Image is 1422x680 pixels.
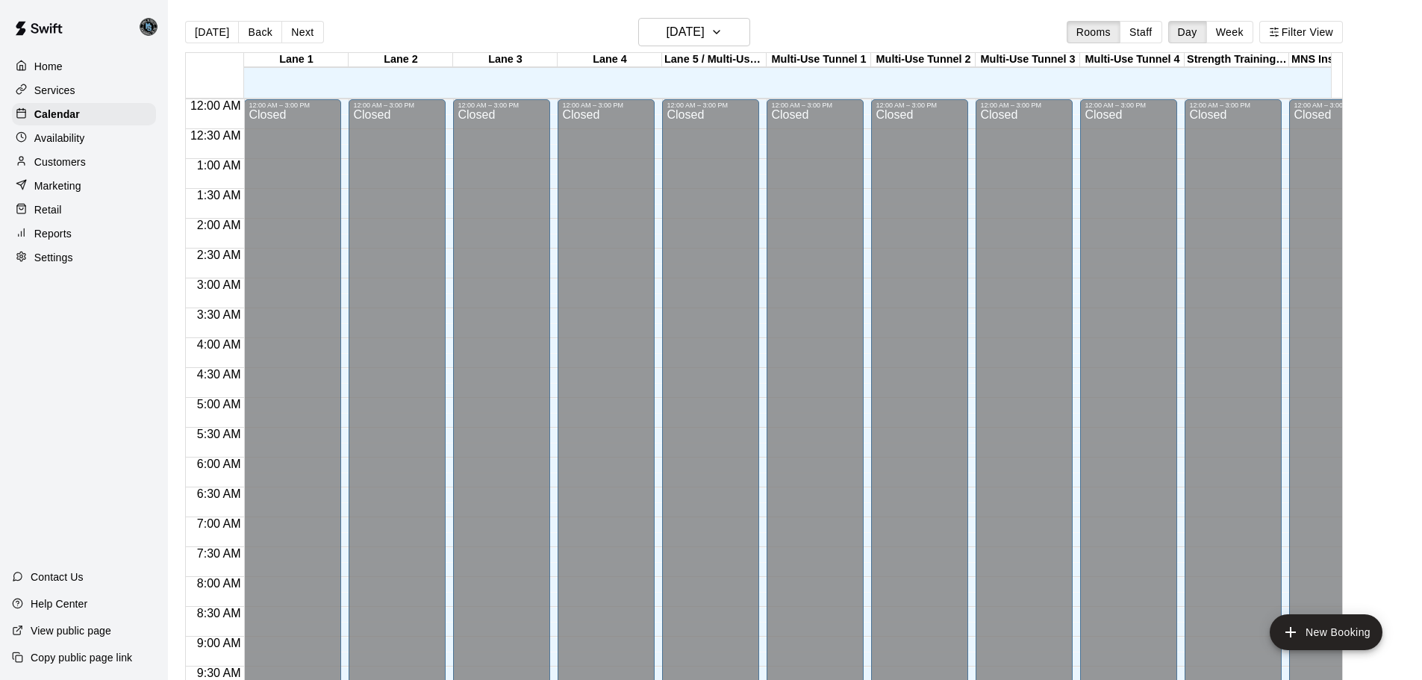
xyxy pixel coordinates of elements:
[193,577,245,590] span: 8:00 AM
[34,131,85,146] p: Availability
[1289,53,1394,67] div: MNS Instructor Tunnel
[12,79,156,102] a: Services
[667,102,755,109] div: 12:00 AM – 3:00 PM
[1185,53,1289,67] div: Strength Training Room
[453,53,558,67] div: Lane 3
[1270,614,1382,650] button: add
[34,107,80,122] p: Calendar
[667,22,705,43] h6: [DATE]
[31,570,84,584] p: Contact Us
[193,487,245,500] span: 6:30 AM
[12,55,156,78] a: Home
[876,102,964,109] div: 12:00 AM – 3:00 PM
[34,202,62,217] p: Retail
[871,53,976,67] div: Multi-Use Tunnel 2
[193,428,245,440] span: 5:30 AM
[12,151,156,173] a: Customers
[12,175,156,197] a: Marketing
[349,53,453,67] div: Lane 2
[34,59,63,74] p: Home
[187,129,245,142] span: 12:30 AM
[767,53,871,67] div: Multi-Use Tunnel 1
[193,547,245,560] span: 7:30 AM
[31,650,132,665] p: Copy public page link
[187,99,245,112] span: 12:00 AM
[31,596,87,611] p: Help Center
[1085,102,1173,109] div: 12:00 AM – 3:00 PM
[34,226,72,241] p: Reports
[34,155,86,169] p: Customers
[140,18,158,36] img: Danny Lake
[244,53,349,67] div: Lane 1
[353,102,441,109] div: 12:00 AM – 3:00 PM
[1120,21,1162,43] button: Staff
[976,53,1080,67] div: Multi-Use Tunnel 3
[193,159,245,172] span: 1:00 AM
[1067,21,1120,43] button: Rooms
[662,53,767,67] div: Lane 5 / Multi-Use Tunnel 5
[193,368,245,381] span: 4:30 AM
[193,637,245,649] span: 9:00 AM
[193,458,245,470] span: 6:00 AM
[12,127,156,149] a: Availability
[249,102,337,109] div: 12:00 AM – 3:00 PM
[193,278,245,291] span: 3:00 AM
[193,249,245,261] span: 2:30 AM
[34,250,73,265] p: Settings
[1080,53,1185,67] div: Multi-Use Tunnel 4
[458,102,546,109] div: 12:00 AM – 3:00 PM
[558,53,662,67] div: Lane 4
[193,398,245,411] span: 5:00 AM
[1189,102,1277,109] div: 12:00 AM – 3:00 PM
[193,607,245,620] span: 8:30 AM
[34,83,75,98] p: Services
[1259,21,1343,43] button: Filter View
[137,12,168,42] div: Danny Lake
[771,102,859,109] div: 12:00 AM – 3:00 PM
[193,189,245,202] span: 1:30 AM
[185,21,239,43] button: [DATE]
[12,222,156,245] a: Reports
[193,308,245,321] span: 3:30 AM
[562,102,650,109] div: 12:00 AM – 3:00 PM
[1294,102,1382,109] div: 12:00 AM – 3:00 PM
[34,178,81,193] p: Marketing
[193,517,245,530] span: 7:00 AM
[193,667,245,679] span: 9:30 AM
[1168,21,1207,43] button: Day
[193,219,245,231] span: 2:00 AM
[281,21,323,43] button: Next
[12,199,156,221] a: Retail
[980,102,1068,109] div: 12:00 AM – 3:00 PM
[238,21,282,43] button: Back
[193,338,245,351] span: 4:00 AM
[638,18,750,46] button: [DATE]
[12,246,156,269] a: Settings
[1206,21,1253,43] button: Week
[12,103,156,125] a: Calendar
[31,623,111,638] p: View public page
